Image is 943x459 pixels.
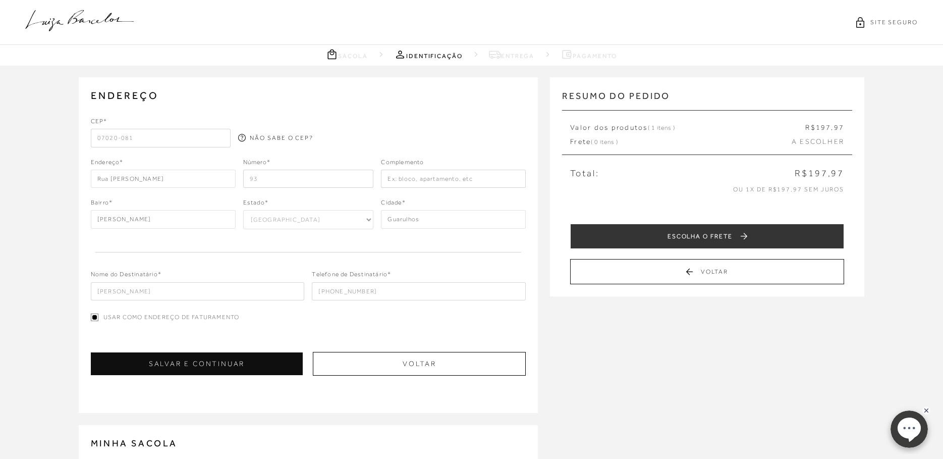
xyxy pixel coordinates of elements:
span: Bairro* [91,198,113,210]
span: ,97 [831,123,844,131]
span: Complemento [381,158,424,170]
button: ESCOLHA O FRETE [570,224,844,249]
span: Usar como endereço de faturamento [103,313,240,322]
span: ( 1 itens ) [648,124,675,131]
input: ( ) [312,282,526,300]
span: Estado* [243,198,268,210]
a: Pagamento [561,48,617,61]
input: _ _ _ _ _- _ _ _ [91,129,231,147]
span: Telefone de Destinatário* [312,270,391,282]
input: Usar como endereço de faturamento [91,314,98,321]
span: Total: [570,167,599,180]
span: SITE SEGURO [870,18,918,27]
span: R$ [805,123,815,131]
h2: ENDEREÇO [91,89,526,101]
span: Número* [243,158,270,170]
span: Valor dos produtos [570,123,675,133]
span: 197 [816,123,831,131]
input: Rua, Logradouro, Avenida, etc [91,170,236,188]
span: ( 0 itens ) [591,138,618,145]
a: NÃO SABE O CEP? [238,134,313,142]
span: Cidade* [381,198,405,210]
h2: RESUMO DO PEDIDO [562,89,852,110]
input: Ex: bloco, apartamento, etc [381,170,526,188]
span: Endereço* [91,158,124,170]
a: Identificação [394,48,463,61]
h2: MINHA SACOLA [91,437,526,449]
button: Voltar [313,352,526,376]
span: A ESCOLHER [792,137,844,147]
span: Nome do Destinatário* [91,270,161,282]
button: SALVAR E CONTINUAR [91,352,303,375]
a: Entrega [489,48,534,61]
span: R$197,97 [795,167,844,180]
span: Frete [570,137,618,147]
button: Voltar [570,259,844,284]
span: ou 1x de R$197,97 sem juros [733,186,844,193]
a: Sacola [326,48,368,61]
